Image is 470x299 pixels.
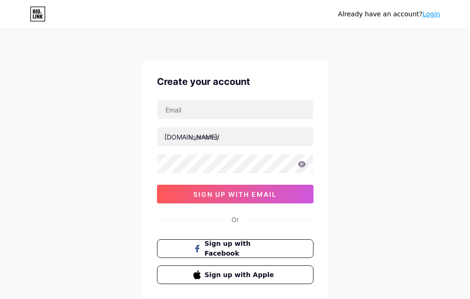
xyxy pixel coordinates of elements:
span: Sign up with Apple [204,270,277,280]
div: Or [232,215,239,224]
button: sign up with email [157,185,313,203]
span: sign up with email [193,190,277,198]
div: [DOMAIN_NAME]/ [164,132,219,142]
button: Sign up with Facebook [157,239,313,258]
button: Sign up with Apple [157,265,313,284]
span: Sign up with Facebook [204,239,277,258]
a: Login [422,10,440,18]
div: Create your account [157,75,313,89]
input: username [157,127,313,146]
div: Already have an account? [338,9,440,19]
input: Email [157,100,313,119]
